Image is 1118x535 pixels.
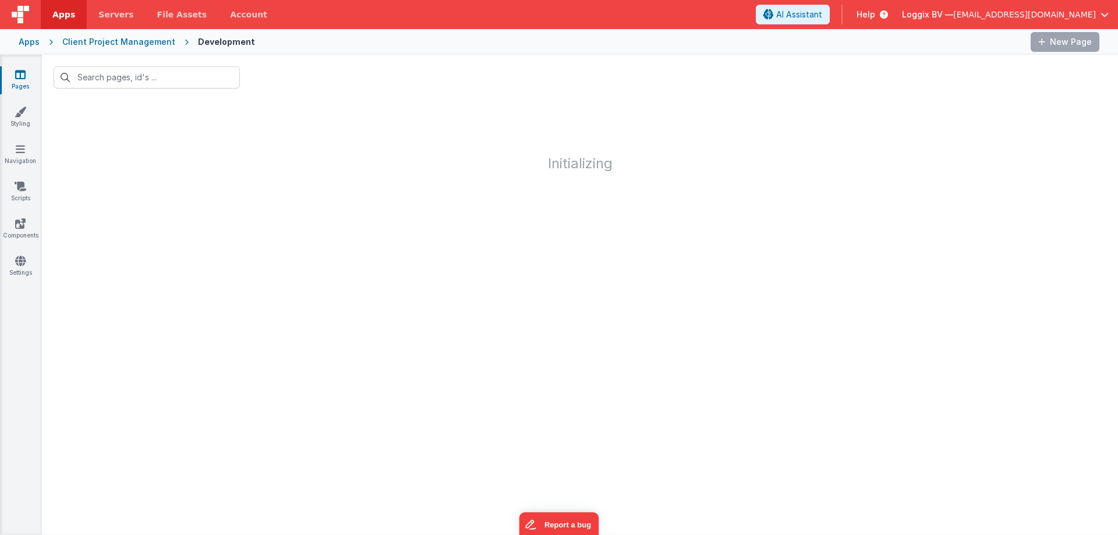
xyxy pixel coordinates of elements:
button: Loggix BV — [EMAIL_ADDRESS][DOMAIN_NAME] [902,9,1109,20]
h1: Initializing [42,100,1118,171]
button: New Page [1031,32,1099,52]
span: Loggix BV — [902,9,953,20]
span: Apps [52,9,75,20]
span: AI Assistant [776,9,822,20]
div: Client Project Management [62,36,175,48]
div: Development [198,36,255,48]
div: Apps [19,36,40,48]
span: File Assets [157,9,207,20]
input: Search pages, id's ... [54,66,240,88]
span: Servers [98,9,133,20]
span: [EMAIL_ADDRESS][DOMAIN_NAME] [953,9,1096,20]
span: Help [857,9,875,20]
button: AI Assistant [756,5,830,24]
